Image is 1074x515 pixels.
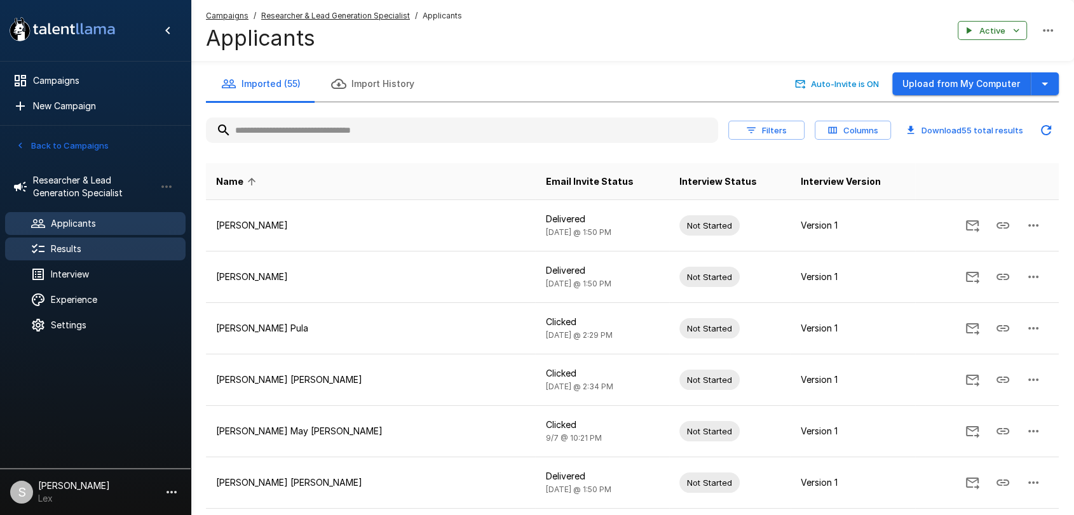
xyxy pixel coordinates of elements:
[545,227,611,237] span: [DATE] @ 1:50 PM
[545,485,611,494] span: [DATE] @ 1:50 PM
[206,25,462,51] h4: Applicants
[958,21,1027,41] button: Active
[988,219,1018,230] span: Copy Interview Link
[206,66,316,102] button: Imported (55)
[545,264,659,277] p: Delivered
[988,322,1018,333] span: Copy Interview Link
[216,425,525,438] p: [PERSON_NAME] May [PERSON_NAME]
[545,213,659,225] p: Delivered
[679,425,740,438] span: Not Started
[545,382,613,391] span: [DATE] @ 2:34 PM
[957,425,988,436] span: Send Invitation
[216,373,525,386] p: [PERSON_NAME] [PERSON_NAME]
[216,174,260,189] span: Name
[206,11,248,20] u: Campaigns
[254,10,256,22] span: /
[545,316,659,328] p: Clicked
[423,10,462,22] span: Applicants
[801,174,881,189] span: Interview Version
[216,219,525,232] p: [PERSON_NAME]
[679,174,757,189] span: Interview Status
[988,271,1018,281] span: Copy Interview Link
[728,121,805,140] button: Filters
[545,330,612,340] span: [DATE] @ 2:29 PM
[957,373,988,384] span: Send Invitation
[988,425,1018,436] span: Copy Interview Link
[988,373,1018,384] span: Copy Interview Link
[801,322,905,335] p: Version 1
[415,10,418,22] span: /
[545,418,659,431] p: Clicked
[679,271,740,283] span: Not Started
[801,373,905,386] p: Version 1
[679,323,740,335] span: Not Started
[792,74,882,94] button: Auto-Invite is ON
[988,476,1018,487] span: Copy Interview Link
[801,476,905,489] p: Version 1
[801,271,905,283] p: Version 1
[216,271,525,283] p: [PERSON_NAME]
[545,279,611,288] span: [DATE] @ 1:50 PM
[316,66,430,102] button: Import History
[216,322,525,335] p: [PERSON_NAME] Pula
[216,476,525,489] p: [PERSON_NAME] [PERSON_NAME]
[957,219,988,230] span: Send Invitation
[801,425,905,438] p: Version 1
[901,121,1028,140] button: Download55 total results
[679,477,740,489] span: Not Started
[545,433,601,443] span: 9/7 @ 10:21 PM
[261,11,410,20] u: Researcher & Lead Generation Specialist
[545,470,659,483] p: Delivered
[957,271,988,281] span: Send Invitation
[1033,117,1059,143] button: Updated Today - 5:46 PM
[679,220,740,232] span: Not Started
[892,72,1031,96] button: Upload from My Computer
[815,121,891,140] button: Columns
[801,219,905,232] p: Version 1
[679,374,740,386] span: Not Started
[957,322,988,333] span: Send Invitation
[545,174,633,189] span: Email Invite Status
[545,367,659,380] p: Clicked
[957,476,988,487] span: Send Invitation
